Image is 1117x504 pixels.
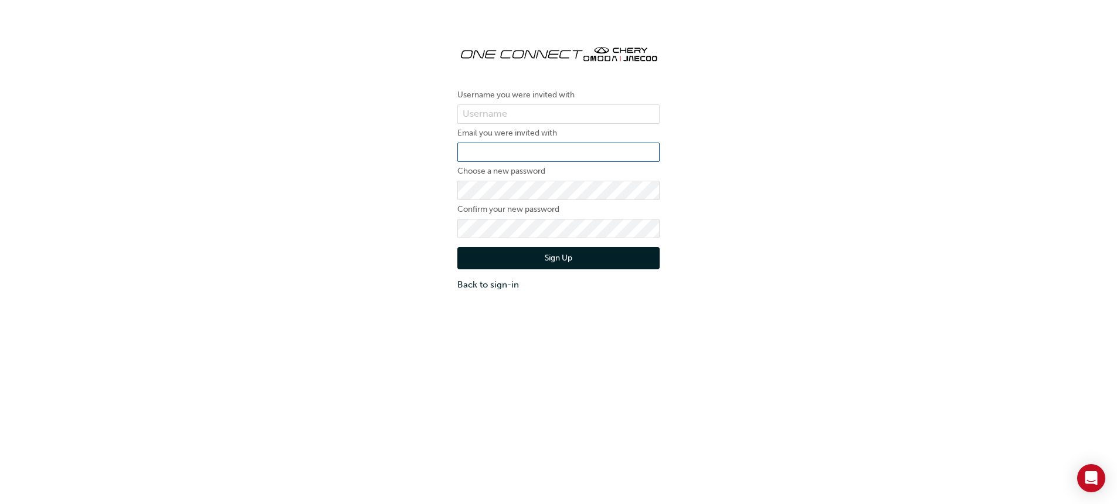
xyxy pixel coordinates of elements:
img: oneconnect [457,35,660,70]
input: Username [457,104,660,124]
label: Confirm your new password [457,202,660,217]
button: Sign Up [457,247,660,269]
label: Choose a new password [457,164,660,178]
label: Username you were invited with [457,88,660,102]
a: Back to sign-in [457,278,660,292]
div: Open Intercom Messenger [1077,464,1105,492]
label: Email you were invited with [457,126,660,140]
